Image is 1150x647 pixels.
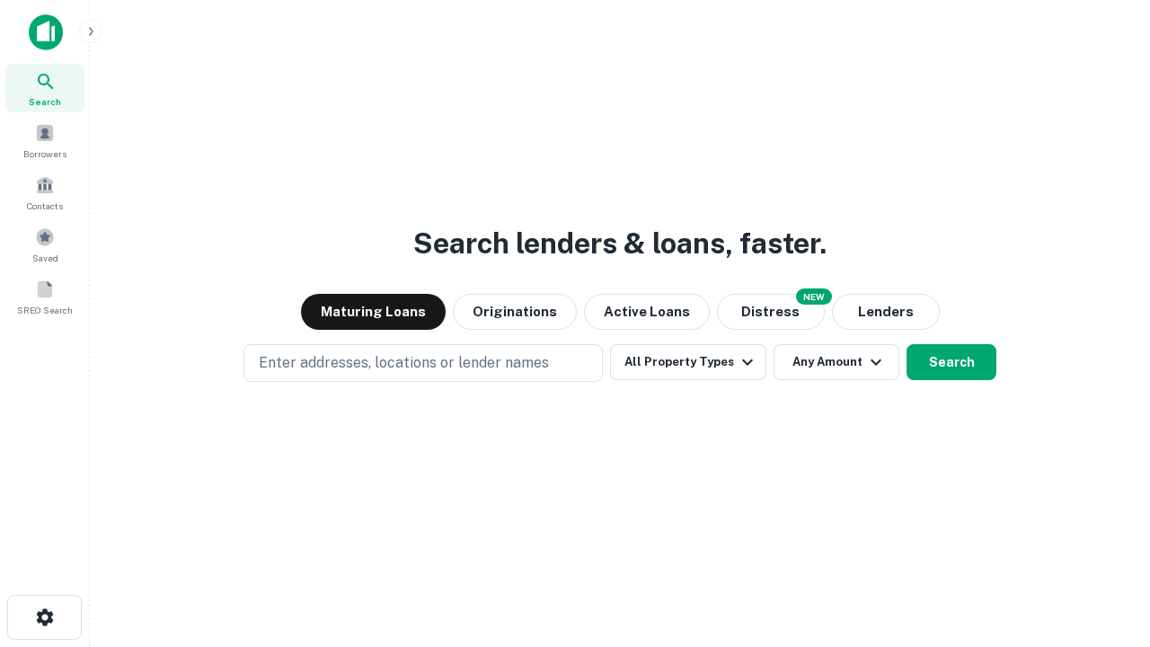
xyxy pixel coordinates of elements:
[1060,503,1150,589] iframe: Chat Widget
[5,272,84,321] a: SREO Search
[5,116,84,164] a: Borrowers
[584,294,710,330] button: Active Loans
[610,344,766,380] button: All Property Types
[907,344,996,380] button: Search
[717,294,825,330] button: Search distressed loans with lien and other non-mortgage details.
[5,168,84,217] a: Contacts
[243,344,603,382] button: Enter addresses, locations or lender names
[5,220,84,269] a: Saved
[29,94,61,109] span: Search
[259,352,549,374] p: Enter addresses, locations or lender names
[832,294,940,330] button: Lenders
[17,303,73,317] span: SREO Search
[413,222,827,265] h3: Search lenders & loans, faster.
[453,294,577,330] button: Originations
[32,251,58,265] span: Saved
[27,199,63,213] span: Contacts
[301,294,446,330] button: Maturing Loans
[23,146,66,161] span: Borrowers
[29,14,63,50] img: capitalize-icon.png
[5,64,84,112] a: Search
[774,344,899,380] button: Any Amount
[796,288,832,305] div: NEW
